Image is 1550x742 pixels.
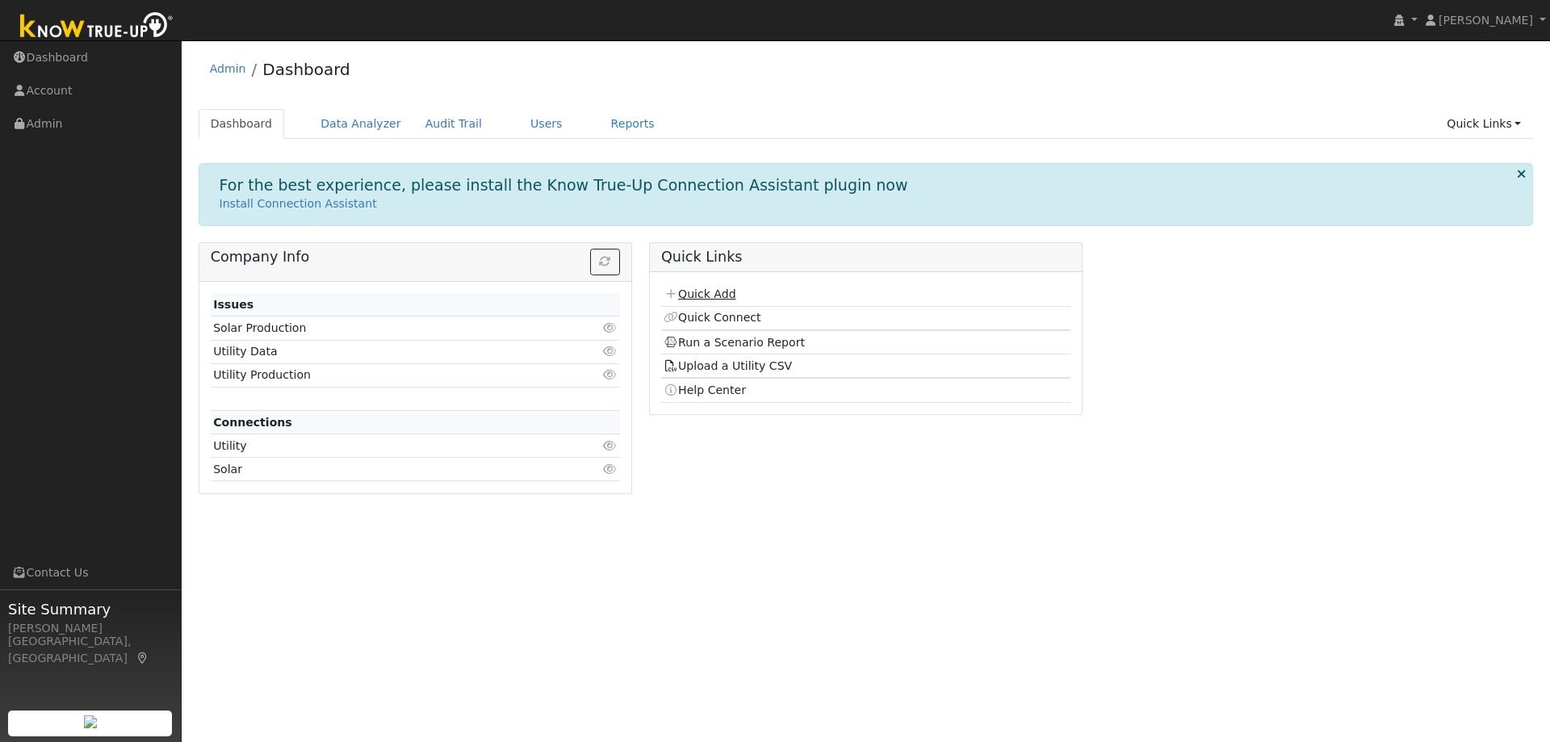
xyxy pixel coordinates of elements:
[210,62,246,75] a: Admin
[199,109,285,139] a: Dashboard
[211,340,554,363] td: Utility Data
[211,458,554,481] td: Solar
[664,384,746,396] a: Help Center
[1439,14,1533,27] span: [PERSON_NAME]
[12,9,182,45] img: Know True-Up
[8,598,173,620] span: Site Summary
[413,109,494,139] a: Audit Trail
[664,287,735,300] a: Quick Add
[213,416,292,429] strong: Connections
[220,176,908,195] h1: For the best experience, please install the Know True-Up Connection Assistant plugin now
[8,620,173,637] div: [PERSON_NAME]
[211,317,554,340] td: Solar Production
[136,652,150,664] a: Map
[603,346,618,357] i: Click to view
[308,109,413,139] a: Data Analyzer
[211,249,620,266] h5: Company Info
[603,463,618,475] i: Click to view
[599,109,667,139] a: Reports
[213,298,253,311] strong: Issues
[664,359,792,372] a: Upload a Utility CSV
[1435,109,1533,139] a: Quick Links
[664,311,760,324] a: Quick Connect
[211,363,554,387] td: Utility Production
[603,369,618,380] i: Click to view
[518,109,575,139] a: Users
[603,440,618,451] i: Click to view
[84,715,97,728] img: retrieve
[664,336,805,349] a: Run a Scenario Report
[220,197,377,210] a: Install Connection Assistant
[262,60,350,79] a: Dashboard
[603,322,618,333] i: Click to view
[661,249,1070,266] h5: Quick Links
[8,633,173,667] div: [GEOGRAPHIC_DATA], [GEOGRAPHIC_DATA]
[211,434,554,458] td: Utility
